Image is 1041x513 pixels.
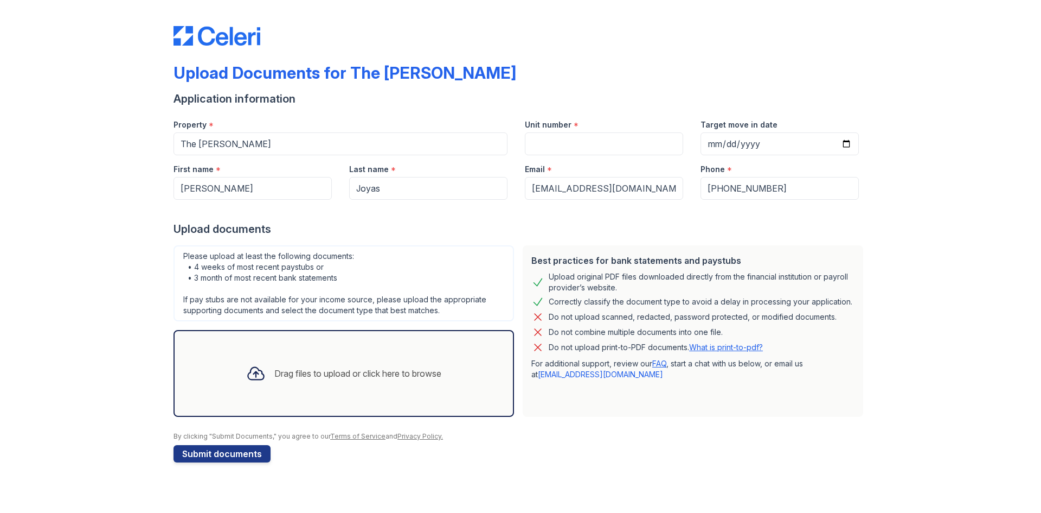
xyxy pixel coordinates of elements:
[701,164,725,175] label: Phone
[701,119,777,130] label: Target move in date
[173,26,260,46] img: CE_Logo_Blue-a8612792a0a2168367f1c8372b55b34899dd931a85d93a1a3d3e32e68fde9ad4.png
[173,91,868,106] div: Application information
[549,311,837,324] div: Do not upload scanned, redacted, password protected, or modified documents.
[549,271,854,293] div: Upload original PDF files downloaded directly from the financial institution or payroll provider’...
[274,367,441,380] div: Drag files to upload or click here to browse
[173,245,514,321] div: Please upload at least the following documents: • 4 weeks of most recent paystubs or • 3 month of...
[525,164,545,175] label: Email
[173,164,214,175] label: First name
[531,358,854,380] p: For additional support, review our , start a chat with us below, or email us at
[173,119,207,130] label: Property
[549,326,723,339] div: Do not combine multiple documents into one file.
[173,445,271,463] button: Submit documents
[538,370,663,379] a: [EMAIL_ADDRESS][DOMAIN_NAME]
[652,359,666,368] a: FAQ
[173,221,868,237] div: Upload documents
[549,295,852,308] div: Correctly classify the document type to avoid a delay in processing your application.
[397,432,443,440] a: Privacy Policy.
[173,63,516,83] div: Upload Documents for The [PERSON_NAME]
[349,164,389,175] label: Last name
[525,119,571,130] label: Unit number
[330,432,385,440] a: Terms of Service
[531,254,854,267] div: Best practices for bank statements and paystubs
[549,342,763,353] p: Do not upload print-to-PDF documents.
[689,343,763,352] a: What is print-to-pdf?
[173,432,868,441] div: By clicking "Submit Documents," you agree to our and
